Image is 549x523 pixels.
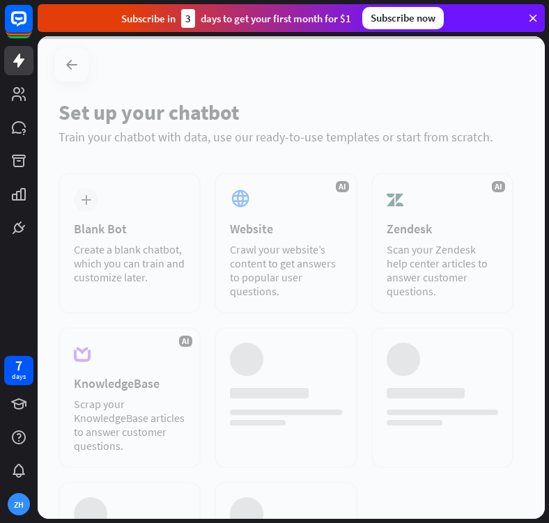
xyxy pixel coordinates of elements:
[4,356,33,385] a: 7 days
[121,9,351,28] div: Subscribe in days to get your first month for $1
[12,372,26,382] div: days
[362,7,444,29] div: Subscribe now
[181,9,195,28] div: 3
[8,493,30,515] div: ZH
[15,359,22,372] div: 7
